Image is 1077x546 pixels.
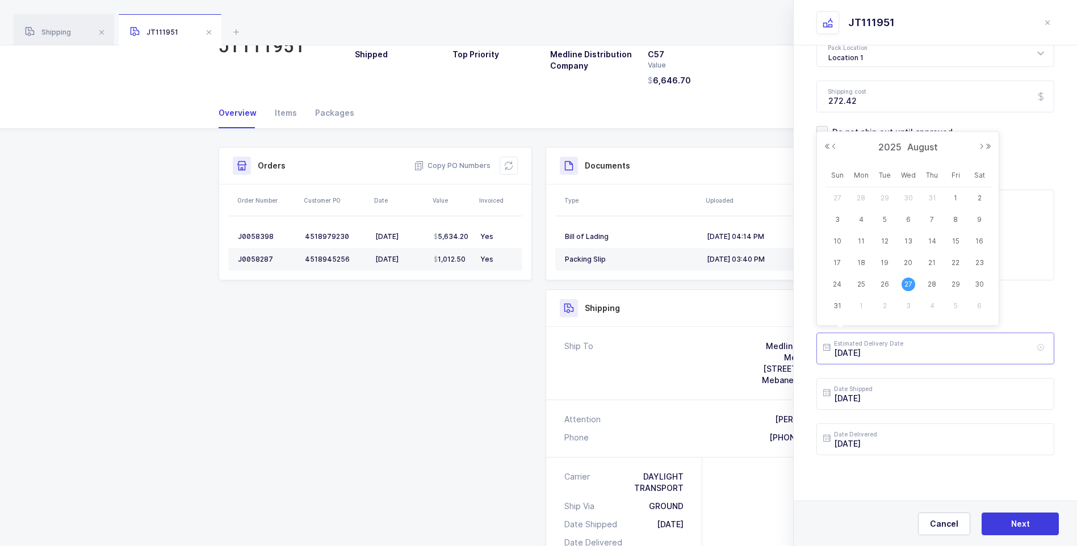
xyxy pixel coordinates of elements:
[949,213,962,226] span: 8
[565,232,698,241] div: Bill of Lading
[304,196,367,205] div: Customer PO
[434,255,466,264] span: 1,012.50
[564,519,622,530] div: Date Shipped
[925,213,939,226] span: 7
[925,191,939,205] span: 31
[130,28,178,36] span: JT111951
[762,352,840,363] div: Mebane - C57
[854,191,868,205] span: 28
[219,98,266,128] div: Overview
[878,213,891,226] span: 5
[434,232,468,241] span: 5,634.20
[854,234,868,248] span: 11
[238,232,296,241] div: J0058398
[649,501,684,512] div: GROUND
[452,49,537,60] h3: Top Priority
[854,278,868,291] span: 25
[878,191,891,205] span: 29
[648,49,732,60] h3: C57
[875,141,904,153] span: 2025
[973,234,986,248] span: 16
[414,160,491,171] button: Copy PO Numbers
[854,299,868,313] span: 1
[657,519,684,530] div: [DATE]
[902,234,915,248] span: 13
[831,191,844,205] span: 27
[920,164,944,187] th: Thu
[375,255,425,264] div: [DATE]
[944,164,968,187] th: Fri
[762,375,840,385] span: Mebane, NC, 27302
[878,256,891,270] span: 19
[949,256,962,270] span: 22
[816,81,1054,112] input: Shipping cost
[967,164,991,187] th: Sat
[824,143,831,150] button: Previous Year
[237,196,297,205] div: Order Number
[831,299,844,313] span: 31
[973,278,986,291] span: 30
[949,299,962,313] span: 5
[305,255,366,264] div: 4518945256
[238,255,296,264] div: J0058287
[918,513,970,535] button: Cancel
[973,299,986,313] span: 6
[375,232,425,241] div: [DATE]
[258,160,286,171] h3: Orders
[374,196,426,205] div: Date
[904,141,941,153] span: August
[985,143,992,150] button: Next Year
[648,60,732,70] div: Value
[831,278,844,291] span: 24
[849,164,873,187] th: Mon
[707,232,840,241] div: [DATE] 04:14 PM
[480,232,493,241] span: Yes
[878,278,891,291] span: 26
[306,98,354,128] div: Packages
[564,341,593,386] div: Ship To
[902,191,915,205] span: 30
[564,501,599,512] div: Ship Via
[949,191,962,205] span: 1
[896,164,920,187] th: Wed
[831,256,844,270] span: 17
[873,164,896,187] th: Tue
[825,164,849,187] th: Sun
[762,341,840,352] div: Medline Industries
[266,98,306,128] div: Items
[925,299,939,313] span: 4
[848,16,895,30] div: JT111951
[707,255,840,264] div: [DATE] 03:40 PM
[564,196,699,205] div: Type
[878,234,891,248] span: 12
[433,196,472,205] div: Value
[565,255,698,264] div: Packing Slip
[902,278,915,291] span: 27
[828,127,953,137] span: Do not ship out until approved
[978,143,985,150] button: Next Month
[973,256,986,270] span: 23
[585,303,620,314] h3: Shipping
[925,278,939,291] span: 28
[930,518,958,530] span: Cancel
[902,256,915,270] span: 20
[949,234,962,248] span: 15
[479,196,519,205] div: Invoiced
[480,255,493,263] span: Yes
[25,28,71,36] span: Shipping
[925,256,939,270] span: 21
[564,471,594,494] div: Carrier
[550,49,634,72] h3: Medline Distribution Company
[769,432,840,443] div: [PHONE_NUMBER]
[775,414,840,425] div: [PERSON_NAME]
[355,49,439,60] h3: Shipped
[925,234,939,248] span: 14
[831,234,844,248] span: 10
[949,278,962,291] span: 29
[982,513,1059,535] button: Next
[854,256,868,270] span: 18
[706,196,846,205] div: Uploaded
[1041,16,1054,30] button: close drawer
[594,471,684,494] div: DAYLIGHT TRANSPORT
